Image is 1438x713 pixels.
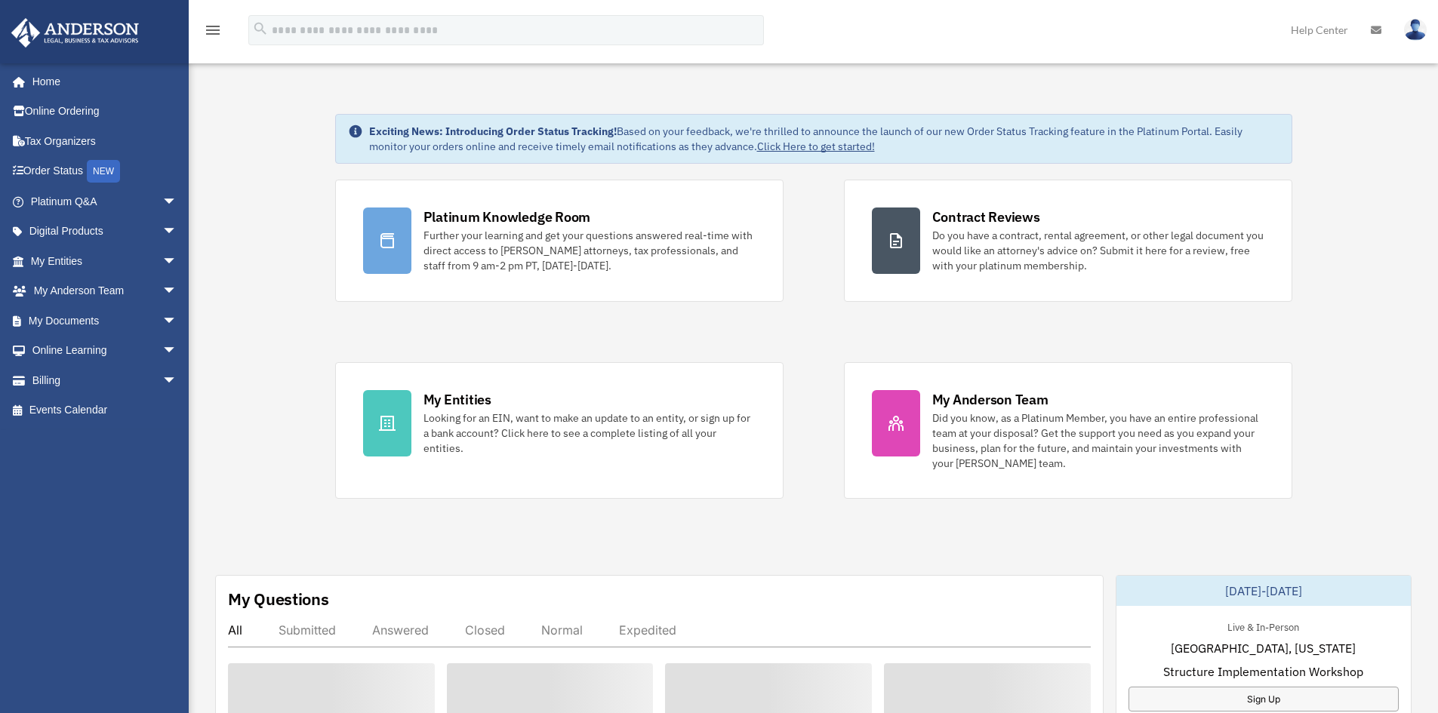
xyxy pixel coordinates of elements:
[11,97,200,127] a: Online Ordering
[11,276,200,306] a: My Anderson Teamarrow_drop_down
[619,622,676,638] div: Expedited
[465,622,505,638] div: Closed
[932,410,1264,471] div: Did you know, as a Platinum Member, you have an entire professional team at your disposal? Get th...
[1116,576,1411,606] div: [DATE]-[DATE]
[11,66,192,97] a: Home
[228,588,329,610] div: My Questions
[1163,662,1363,681] span: Structure Implementation Workshop
[423,410,756,456] div: Looking for an EIN, want to make an update to an entity, or sign up for a bank account? Click her...
[335,362,784,499] a: My Entities Looking for an EIN, want to make an update to an entity, or sign up for a bank accoun...
[423,207,591,226] div: Platinum Knowledge Room
[87,160,120,183] div: NEW
[372,622,429,638] div: Answered
[423,228,756,273] div: Further your learning and get your questions answered real-time with direct access to [PERSON_NAM...
[279,622,336,638] div: Submitted
[204,21,222,39] i: menu
[335,180,784,302] a: Platinum Knowledge Room Further your learning and get your questions answered real-time with dire...
[162,306,192,337] span: arrow_drop_down
[162,246,192,277] span: arrow_drop_down
[162,276,192,307] span: arrow_drop_down
[11,336,200,366] a: Online Learningarrow_drop_down
[11,306,200,336] a: My Documentsarrow_drop_down
[1129,687,1399,711] a: Sign Up
[11,156,200,187] a: Order StatusNEW
[1404,19,1427,41] img: User Pic
[844,362,1292,499] a: My Anderson Team Did you know, as a Platinum Member, you have an entire professional team at your...
[228,622,242,638] div: All
[162,365,192,396] span: arrow_drop_down
[844,180,1292,302] a: Contract Reviews Do you have a contract, rental agreement, or other legal document you would like...
[423,390,491,409] div: My Entities
[932,390,1048,409] div: My Anderson Team
[1171,639,1356,657] span: [GEOGRAPHIC_DATA], [US_STATE]
[11,365,200,395] a: Billingarrow_drop_down
[11,217,200,247] a: Digital Productsarrow_drop_down
[11,246,200,276] a: My Entitiesarrow_drop_down
[932,228,1264,273] div: Do you have a contract, rental agreement, or other legal document you would like an attorney's ad...
[541,622,583,638] div: Normal
[369,124,617,138] strong: Exciting News: Introducing Order Status Tracking!
[204,26,222,39] a: menu
[162,336,192,367] span: arrow_drop_down
[7,18,143,48] img: Anderson Advisors Platinum Portal
[932,207,1040,226] div: Contract Reviews
[757,140,875,153] a: Click Here to get started!
[162,186,192,217] span: arrow_drop_down
[11,186,200,217] a: Platinum Q&Aarrow_drop_down
[11,126,200,156] a: Tax Organizers
[252,20,269,37] i: search
[1215,618,1311,634] div: Live & In-Person
[162,217,192,247] span: arrow_drop_down
[369,124,1279,154] div: Based on your feedback, we're thrilled to announce the launch of our new Order Status Tracking fe...
[11,395,200,426] a: Events Calendar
